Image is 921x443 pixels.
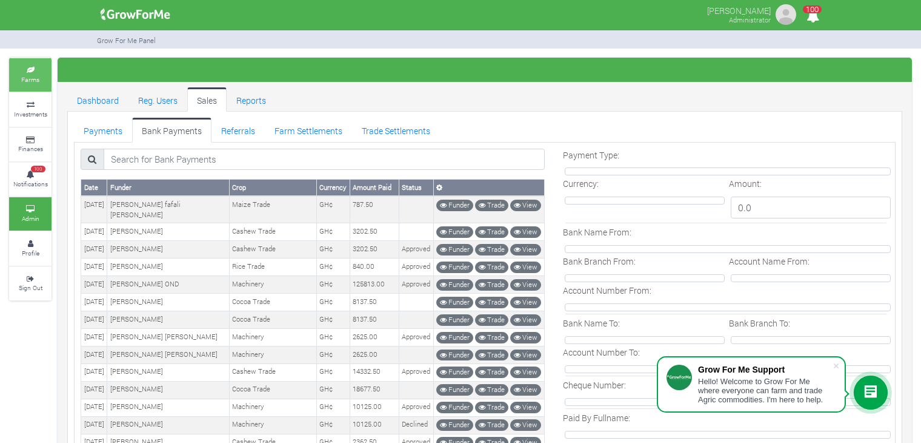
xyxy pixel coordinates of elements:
[698,377,833,404] div: Hello! Welcome to Grow For Me where everyone can farm and trade Agric commodities. I'm here to help.
[316,276,350,294] td: GH¢
[316,180,350,196] th: Currency
[350,329,399,347] td: 2625.00
[227,87,276,112] a: Reports
[563,411,630,424] label: Paid By Fullname:
[510,384,541,396] a: View
[316,223,350,241] td: GH¢
[350,276,399,294] td: 125813.00
[350,416,399,434] td: 10125.00
[81,347,107,364] td: [DATE]
[399,241,433,259] td: Approved
[510,350,541,361] a: View
[187,87,227,112] a: Sales
[81,294,107,311] td: [DATE]
[132,118,211,142] a: Bank Payments
[801,2,825,30] i: Notifications
[803,5,822,13] span: 100
[211,118,265,142] a: Referrals
[352,118,440,142] a: Trade Settlements
[229,294,316,311] td: Cocoa Trade
[81,223,107,241] td: [DATE]
[399,399,433,416] td: Approved
[22,214,39,223] small: Admin
[475,279,508,291] a: Trade
[107,276,230,294] td: [PERSON_NAME] OND
[350,241,399,259] td: 3202.50
[316,347,350,364] td: GH¢
[350,294,399,311] td: 8137.50
[399,276,433,294] td: Approved
[729,255,810,268] label: Account Name From:
[81,276,107,294] td: [DATE]
[475,419,508,431] a: Trade
[31,166,45,173] span: 100
[399,259,433,276] td: Approved
[229,180,316,196] th: Crop
[563,346,640,359] label: Account Number To:
[350,399,399,416] td: 10125.00
[107,241,230,259] td: [PERSON_NAME]
[316,241,350,259] td: GH¢
[107,223,230,241] td: [PERSON_NAME]
[229,223,316,241] td: Cashew Trade
[436,332,473,343] a: Funder
[96,2,175,27] img: growforme image
[316,416,350,434] td: GH¢
[107,311,230,329] td: [PERSON_NAME]
[229,276,316,294] td: Machinery
[729,317,790,330] label: Bank Branch To:
[9,93,52,126] a: Investments
[399,416,433,434] td: Declined
[350,381,399,399] td: 18677.50
[107,416,230,434] td: [PERSON_NAME]
[563,177,599,190] label: Currency:
[436,419,473,431] a: Funder
[107,364,230,381] td: [PERSON_NAME]
[107,259,230,276] td: [PERSON_NAME]
[107,196,230,223] td: [PERSON_NAME] fafali [PERSON_NAME]
[510,332,541,343] a: View
[229,381,316,399] td: Cocoa Trade
[229,364,316,381] td: Cashew Trade
[475,332,508,343] a: Trade
[475,367,508,378] a: Trade
[436,262,473,273] a: Funder
[81,399,107,416] td: [DATE]
[475,350,508,361] a: Trade
[510,297,541,308] a: View
[18,144,43,153] small: Finances
[316,311,350,329] td: GH¢
[350,180,399,196] th: Amount Paid
[74,118,132,142] a: Payments
[475,384,508,396] a: Trade
[436,384,473,396] a: Funder
[67,87,128,112] a: Dashboard
[774,2,798,27] img: growforme image
[563,226,631,238] label: Bank Name From:
[436,314,473,326] a: Funder
[350,311,399,329] td: 8137.50
[316,399,350,416] td: GH¢
[436,297,473,308] a: Funder
[399,180,433,196] th: Status
[81,241,107,259] td: [DATE]
[9,163,52,196] a: 100 Notifications
[229,241,316,259] td: Cashew Trade
[475,226,508,238] a: Trade
[107,381,230,399] td: [PERSON_NAME]
[475,244,508,255] a: Trade
[22,249,39,257] small: Profile
[316,196,350,223] td: GH¢
[107,347,230,364] td: [PERSON_NAME] [PERSON_NAME]
[107,399,230,416] td: [PERSON_NAME]
[9,267,52,300] a: Sign Out
[510,244,541,255] a: View
[229,347,316,364] td: Machinery
[104,149,545,171] input: Search for Bank Payments
[436,244,473,255] a: Funder
[81,381,107,399] td: [DATE]
[81,259,107,276] td: [DATE]
[229,329,316,347] td: Machinery
[229,399,316,416] td: Machinery
[229,196,316,223] td: Maize Trade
